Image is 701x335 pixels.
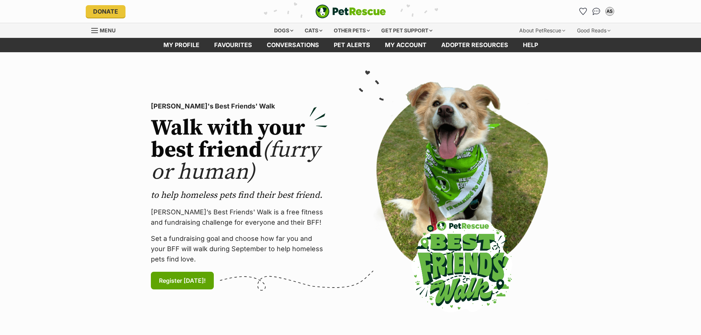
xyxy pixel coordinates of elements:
[378,38,434,52] a: My account
[151,207,328,228] p: [PERSON_NAME]’s Best Friends' Walk is a free fitness and fundraising challenge for everyone and t...
[156,38,207,52] a: My profile
[151,136,320,186] span: (furry or human)
[329,23,375,38] div: Other pets
[592,8,600,15] img: chat-41dd97257d64d25036548639549fe6c8038ab92f7586957e7f3b1b290dea8141.svg
[91,23,121,36] a: Menu
[151,189,328,201] p: to help homeless pets find their best friend.
[591,6,602,17] a: Conversations
[577,6,589,17] a: Favourites
[376,23,438,38] div: Get pet support
[151,234,328,264] p: Set a fundraising goal and choose how far you and your BFF will walk during September to help hom...
[326,38,378,52] a: Pet alerts
[269,23,298,38] div: Dogs
[606,8,613,15] div: AS
[572,23,616,38] div: Good Reads
[151,272,214,289] a: Register [DATE]!
[300,23,328,38] div: Cats
[259,38,326,52] a: conversations
[151,101,328,111] p: [PERSON_NAME]'s Best Friends' Walk
[207,38,259,52] a: Favourites
[514,23,570,38] div: About PetRescue
[86,5,125,18] a: Donate
[159,276,206,285] span: Register [DATE]!
[315,4,386,18] img: logo-e224e6f780fb5917bec1dbf3a21bbac754714ae5b6737aabdf751b685950b380.svg
[315,4,386,18] a: PetRescue
[100,27,116,33] span: Menu
[577,6,616,17] ul: Account quick links
[604,6,616,17] button: My account
[434,38,516,52] a: Adopter resources
[151,117,328,183] h2: Walk with your best friend
[516,38,545,52] a: Help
